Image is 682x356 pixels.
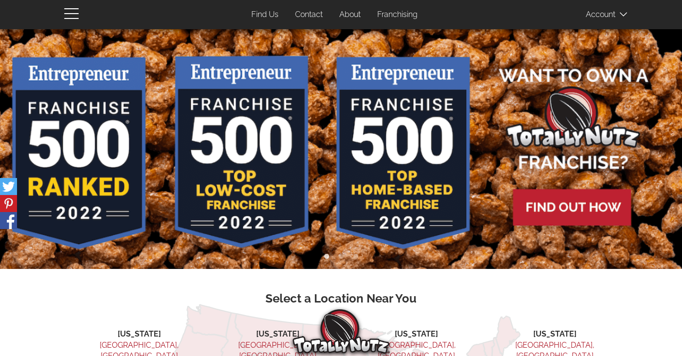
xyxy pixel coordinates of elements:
[293,309,390,354] img: Totally Nutz Logo
[244,5,286,24] a: Find Us
[71,292,611,305] h3: Select a Location Near You
[332,5,368,24] a: About
[499,329,611,340] li: [US_STATE]
[222,329,334,340] li: [US_STATE]
[360,329,472,340] li: [US_STATE]
[336,252,346,262] button: 2 of 3
[370,5,425,24] a: Franchising
[83,329,195,340] li: [US_STATE]
[322,252,332,262] button: 1 of 3
[351,252,361,262] button: 3 of 3
[288,5,330,24] a: Contact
